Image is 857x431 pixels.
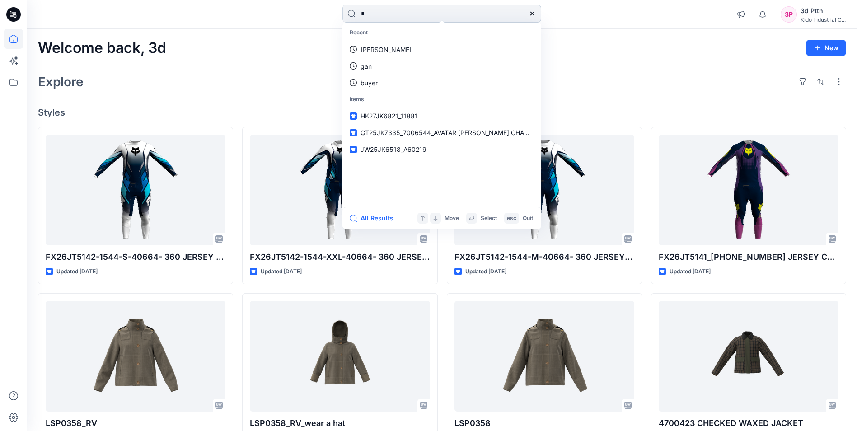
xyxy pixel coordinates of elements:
a: buyer [344,75,539,91]
a: HK27JK6821_11881 [344,108,539,124]
h4: Styles [38,107,846,118]
a: GT25JK7335_7006544_AVATAR [PERSON_NAME] CHANGE [344,124,539,141]
p: LSP0358_RV_wear a hat [250,417,430,430]
a: FX26JT5142-1544-M-40664- 360 JERSEY CORE GRAPHIC [454,135,634,245]
span: HK27JK6821_11881 [361,112,418,120]
button: New [806,40,846,56]
span: GT25JK7335_7006544_AVATAR [PERSON_NAME] CHANGE [361,129,537,136]
a: FX26JT5142-1544-S-40664- 360 JERSEY CORE GRAPHIC [46,135,225,245]
div: 3d Pttn [801,5,846,16]
h2: Explore [38,75,84,89]
p: Quit [523,214,533,223]
span: JW25JK6518_A60219 [361,145,426,153]
div: Kido Industrial C... [801,16,846,23]
p: 4700423 CHECKED WAXED JACKET [659,417,838,430]
p: LSP0358 [454,417,634,430]
p: FX26JT5142-1544-M-40664- 360 JERSEY CORE GRAPHIC [454,251,634,263]
p: Updated [DATE] [261,267,302,276]
a: [PERSON_NAME] [344,41,539,58]
p: LSP0358_RV [46,417,225,430]
p: Updated [DATE] [670,267,711,276]
p: gan [361,61,372,71]
p: FX26JT5141_[PHONE_NUMBER] JERSEY COMMERCIAL-GRAPHIC [659,251,838,263]
p: sal [361,45,412,54]
p: esc [507,214,516,223]
a: gan [344,58,539,75]
p: Move [445,214,459,223]
button: All Results [350,213,399,224]
p: Updated [DATE] [56,267,98,276]
p: FX26JT5142-1544-S-40664- 360 JERSEY CORE GRAPHIC [46,251,225,263]
p: Updated [DATE] [465,267,506,276]
div: 3P [781,6,797,23]
p: buyer [361,78,378,88]
a: LSP0358_RV [46,301,225,412]
a: FX26JT5142-1544-XXL-40664- 360 JERSEY CORE GRAPHIC [250,135,430,245]
p: Recent [344,24,539,41]
p: Select [481,214,497,223]
a: FX26JT5141_5143-40662-360 JERSEY COMMERCIAL-GRAPHIC [659,135,838,245]
a: LSP0358 [454,301,634,412]
p: Items [344,91,539,108]
h2: Welcome back, 3d [38,40,166,56]
a: JW25JK6518_A60219 [344,141,539,158]
a: 4700423 CHECKED WAXED JACKET [659,301,838,412]
a: LSP0358_RV_wear a hat [250,301,430,412]
p: FX26JT5142-1544-XXL-40664- 360 JERSEY CORE GRAPHIC [250,251,430,263]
